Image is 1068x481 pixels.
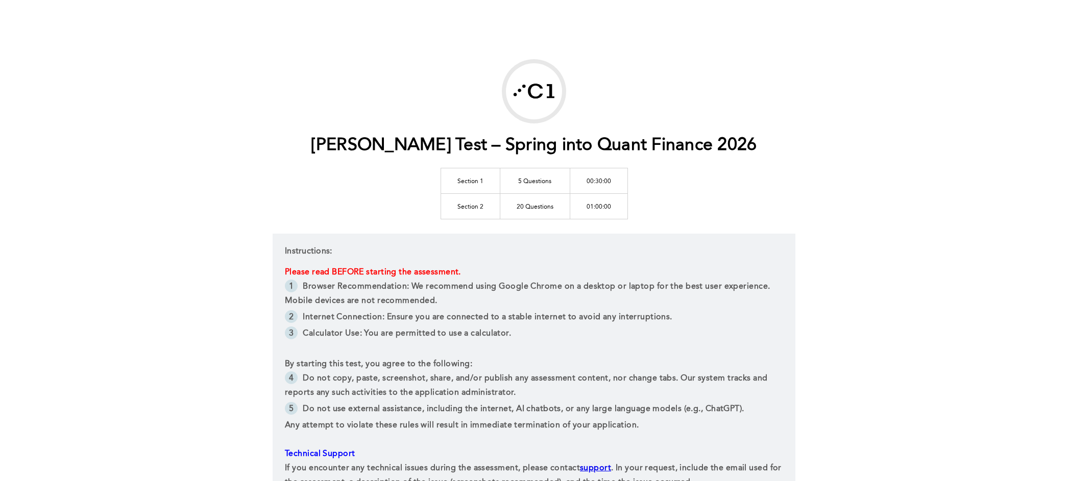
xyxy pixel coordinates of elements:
[500,168,570,193] td: 5 Questions
[506,63,562,119] img: G-Research
[311,135,757,156] h1: [PERSON_NAME] Test – Spring into Quant Finance 2026
[285,450,355,458] span: Technical Support
[285,421,639,429] span: Any attempt to violate these rules will result in immediate termination of your application.
[303,313,672,321] span: Internet Connection: Ensure you are connected to a stable internet to avoid any interruptions.
[285,464,580,472] span: If you encounter any technical issues during the assessment, please contact
[500,193,570,219] td: 20 Questions
[285,283,772,305] span: Browser Recommendation: We recommend using Google Chrome on a desktop or laptop for the best user...
[285,374,770,397] span: Do not copy, paste, screenshot, share, and/or publish any assessment content, nor change tabs. Ou...
[285,268,461,276] span: Please read BEFORE starting the assessment.
[285,360,472,368] span: By starting this test, you agree to the following:
[303,405,744,413] span: Do not use external assistance, including the internet, AI chatbots, or any large language models...
[441,168,500,193] td: Section 1
[441,193,500,219] td: Section 2
[570,193,627,219] td: 01:00:00
[570,168,627,193] td: 00:30:00
[303,330,511,338] span: Calculator Use: You are permitted to use a calculator.
[580,464,611,472] a: support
